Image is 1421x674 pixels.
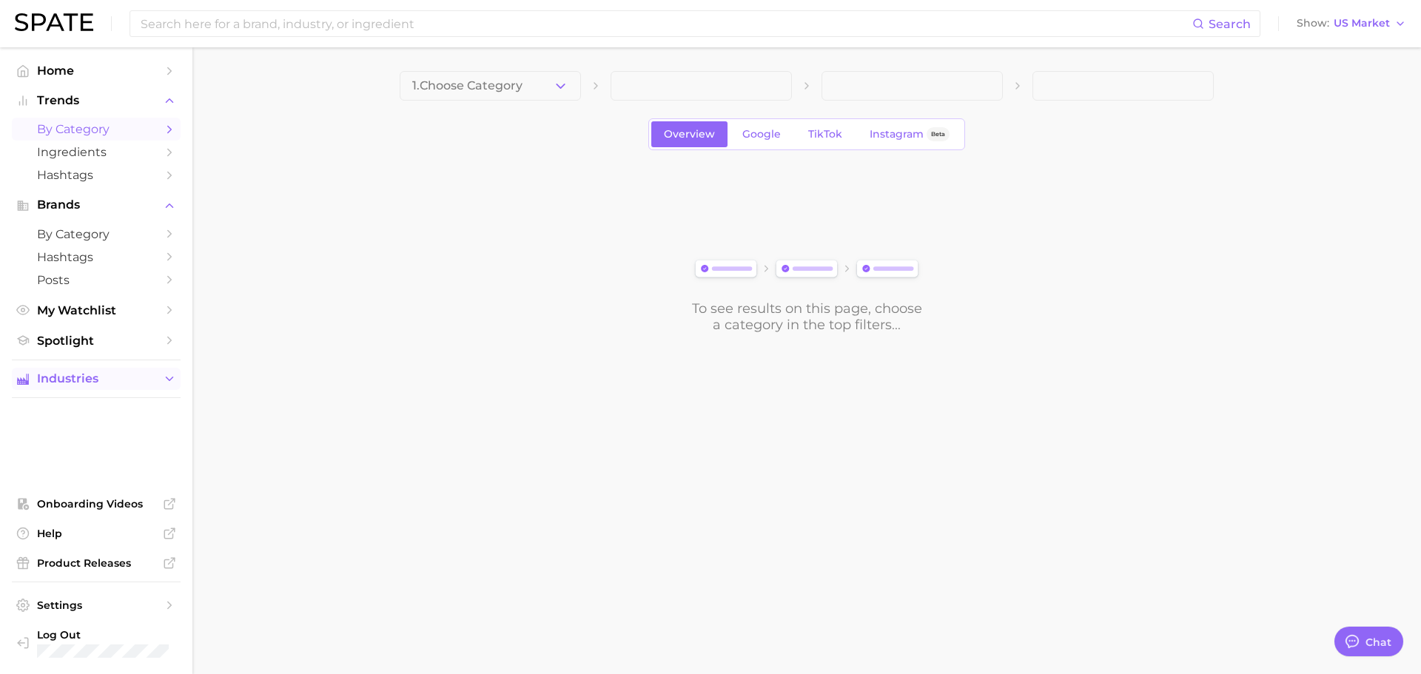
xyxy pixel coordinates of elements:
span: Show [1297,19,1329,27]
a: Help [12,522,181,545]
img: SPATE [15,13,93,31]
a: Overview [651,121,728,147]
span: Overview [664,128,715,141]
a: Spotlight [12,329,181,352]
span: Posts [37,273,155,287]
button: Industries [12,368,181,390]
span: Trends [37,94,155,107]
span: Hashtags [37,168,155,182]
button: ShowUS Market [1293,14,1410,33]
span: Instagram [870,128,924,141]
span: TikTok [808,128,842,141]
img: svg%3e [691,257,923,283]
button: Brands [12,194,181,216]
a: Home [12,59,181,82]
span: Search [1209,17,1251,31]
span: Onboarding Videos [37,497,155,510]
div: To see results on this page, choose a category in the top filters... [691,300,923,333]
button: Trends [12,90,181,112]
a: Settings [12,594,181,616]
span: Hashtags [37,250,155,264]
a: Ingredients [12,141,181,164]
span: Product Releases [37,556,155,570]
span: Industries [37,372,155,385]
input: Search here for a brand, industry, or ingredient [139,11,1192,36]
a: Hashtags [12,246,181,269]
a: InstagramBeta [857,121,962,147]
a: Google [730,121,793,147]
a: Hashtags [12,164,181,186]
span: Log Out [37,628,215,641]
span: US Market [1334,19,1390,27]
a: My Watchlist [12,299,181,322]
span: by Category [37,122,155,136]
a: by Category [12,223,181,246]
span: Help [37,527,155,540]
a: Product Releases [12,552,181,574]
span: Brands [37,198,155,212]
span: My Watchlist [37,303,155,317]
a: Onboarding Videos [12,493,181,515]
span: Home [37,64,155,78]
span: 1. Choose Category [412,79,523,92]
a: by Category [12,118,181,141]
span: by Category [37,227,155,241]
button: 1.Choose Category [400,71,581,101]
span: Beta [931,128,945,141]
a: Log out. Currently logged in with e-mail sughanda.singh@prohairlabs.com. [12,624,181,662]
span: Settings [37,599,155,612]
a: Posts [12,269,181,291]
span: Google [742,128,781,141]
span: Spotlight [37,334,155,348]
span: Ingredients [37,145,155,159]
a: TikTok [796,121,855,147]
